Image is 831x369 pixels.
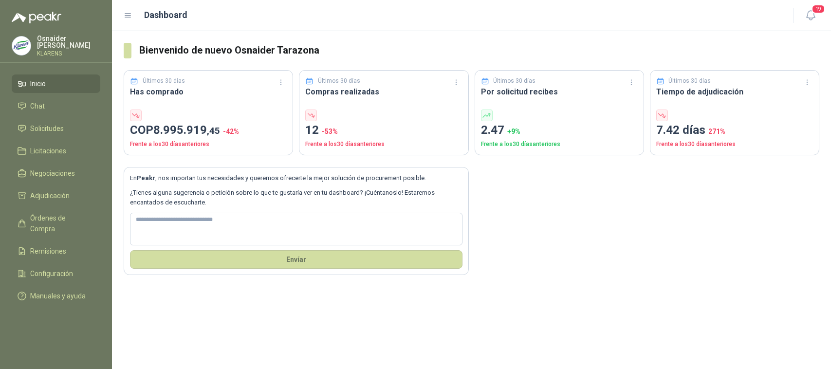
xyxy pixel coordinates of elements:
[144,8,187,22] h1: Dashboard
[37,35,100,49] p: Osnaider [PERSON_NAME]
[143,76,185,86] p: Últimos 30 días
[12,209,100,238] a: Órdenes de Compra
[481,140,638,149] p: Frente a los 30 días anteriores
[656,86,813,98] h3: Tiempo de adjudicación
[305,140,462,149] p: Frente a los 30 días anteriores
[207,125,220,136] span: ,45
[812,4,825,14] span: 19
[322,128,338,135] span: -53 %
[30,190,70,201] span: Adjudicación
[668,76,711,86] p: Últimos 30 días
[305,121,462,140] p: 12
[130,86,287,98] h3: Has comprado
[130,250,462,269] button: Envíar
[30,146,66,156] span: Licitaciones
[30,168,75,179] span: Negociaciones
[30,291,86,301] span: Manuales y ayuda
[802,7,819,24] button: 19
[12,242,100,260] a: Remisiones
[656,140,813,149] p: Frente a los 30 días anteriores
[137,174,155,182] b: Peakr
[12,142,100,160] a: Licitaciones
[12,97,100,115] a: Chat
[30,268,73,279] span: Configuración
[708,128,725,135] span: 271 %
[12,12,61,23] img: Logo peakr
[12,74,100,93] a: Inicio
[12,186,100,205] a: Adjudicación
[153,123,220,137] span: 8.995.919
[507,128,520,135] span: + 9 %
[30,246,66,257] span: Remisiones
[12,264,100,283] a: Configuración
[656,121,813,140] p: 7.42 días
[12,164,100,183] a: Negociaciones
[30,213,91,234] span: Órdenes de Compra
[139,43,819,58] h3: Bienvenido de nuevo Osnaider Tarazona
[12,119,100,138] a: Solicitudes
[481,121,638,140] p: 2.47
[30,101,45,111] span: Chat
[223,128,239,135] span: -42 %
[130,140,287,149] p: Frente a los 30 días anteriores
[481,86,638,98] h3: Por solicitud recibes
[37,51,100,56] p: KLARENS
[318,76,360,86] p: Últimos 30 días
[305,86,462,98] h3: Compras realizadas
[130,173,462,183] p: En , nos importan tus necesidades y queremos ofrecerte la mejor solución de procurement posible.
[130,121,287,140] p: COP
[12,37,31,55] img: Company Logo
[30,123,64,134] span: Solicitudes
[493,76,536,86] p: Últimos 30 días
[30,78,46,89] span: Inicio
[130,188,462,208] p: ¿Tienes alguna sugerencia o petición sobre lo que te gustaría ver en tu dashboard? ¡Cuéntanoslo! ...
[12,287,100,305] a: Manuales y ayuda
